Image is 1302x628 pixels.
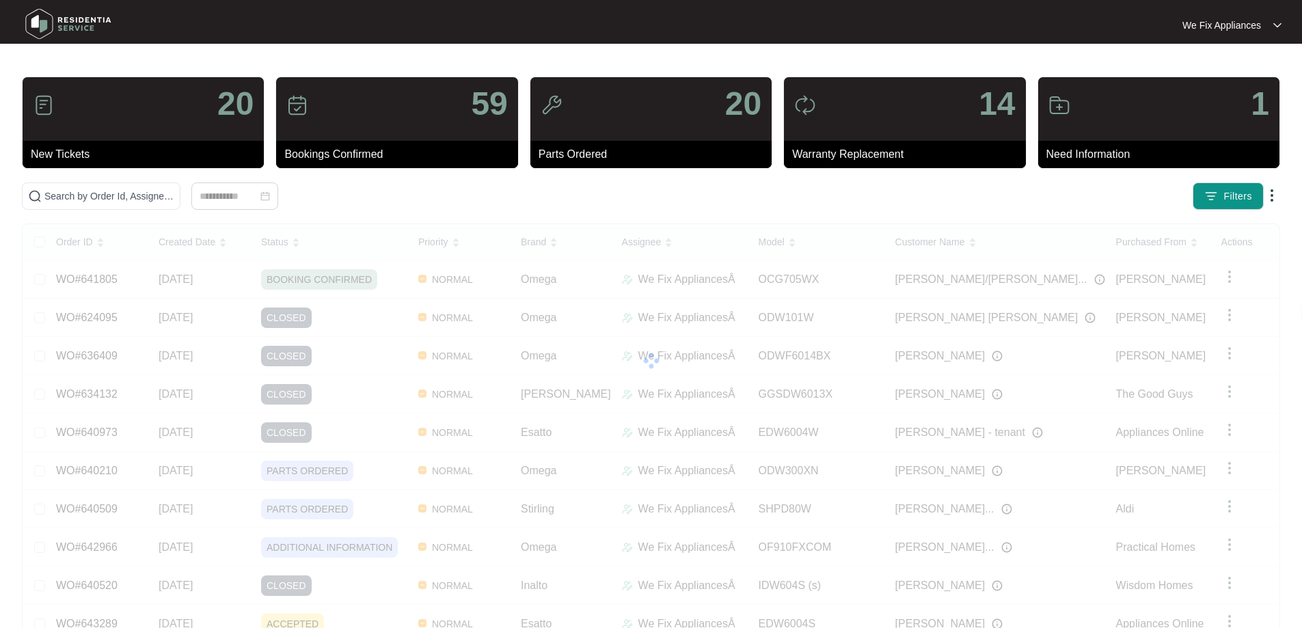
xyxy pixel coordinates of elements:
img: dropdown arrow [1273,22,1281,29]
p: 1 [1251,87,1269,120]
p: Need Information [1046,146,1279,163]
img: icon [1048,94,1070,116]
input: Search by Order Id, Assignee Name, Customer Name, Brand and Model [44,189,174,204]
p: Bookings Confirmed [284,146,517,163]
p: 14 [979,87,1015,120]
p: New Tickets [31,146,264,163]
span: Filters [1223,189,1252,204]
img: search-icon [28,189,42,203]
img: dropdown arrow [1264,187,1280,204]
p: Warranty Replacement [792,146,1025,163]
img: icon [794,94,816,116]
img: icon [33,94,55,116]
p: 20 [217,87,254,120]
p: 59 [471,87,507,120]
button: filter iconFilters [1193,182,1264,210]
p: 20 [725,87,761,120]
img: filter icon [1204,189,1218,203]
img: icon [286,94,308,116]
p: We Fix Appliances [1182,18,1261,32]
img: icon [541,94,562,116]
p: Parts Ordered [539,146,772,163]
img: residentia service logo [21,3,116,44]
